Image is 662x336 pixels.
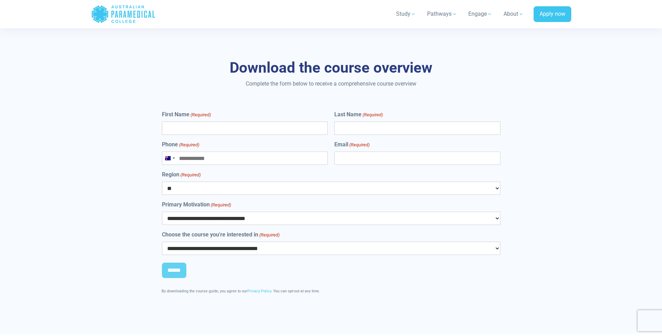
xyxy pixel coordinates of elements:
[334,140,370,149] label: Email
[162,152,177,165] button: Selected country
[210,202,231,209] span: (Required)
[464,4,497,24] a: Engage
[162,140,199,149] label: Phone
[247,289,271,293] a: Privacy Policy
[162,231,280,239] label: Choose the course you're interested in
[162,170,201,179] label: Region
[127,80,535,88] p: Complete the form below to receive a comprehensive course overview
[334,110,383,119] label: Last Name
[180,171,201,178] span: (Required)
[162,200,231,209] label: Primary Motivation
[499,4,528,24] a: About
[178,141,199,148] span: (Required)
[349,141,370,148] span: (Required)
[162,289,320,293] span: By downloading the course guide, you agree to our . You can opt-out at any time.
[392,4,420,24] a: Study
[190,111,211,118] span: (Required)
[162,110,211,119] label: First Name
[259,232,280,239] span: (Required)
[127,59,535,77] h3: Download the course overview
[362,111,383,118] span: (Required)
[423,4,461,24] a: Pathways
[91,3,156,25] a: Australian Paramedical College
[534,6,571,22] a: Apply now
